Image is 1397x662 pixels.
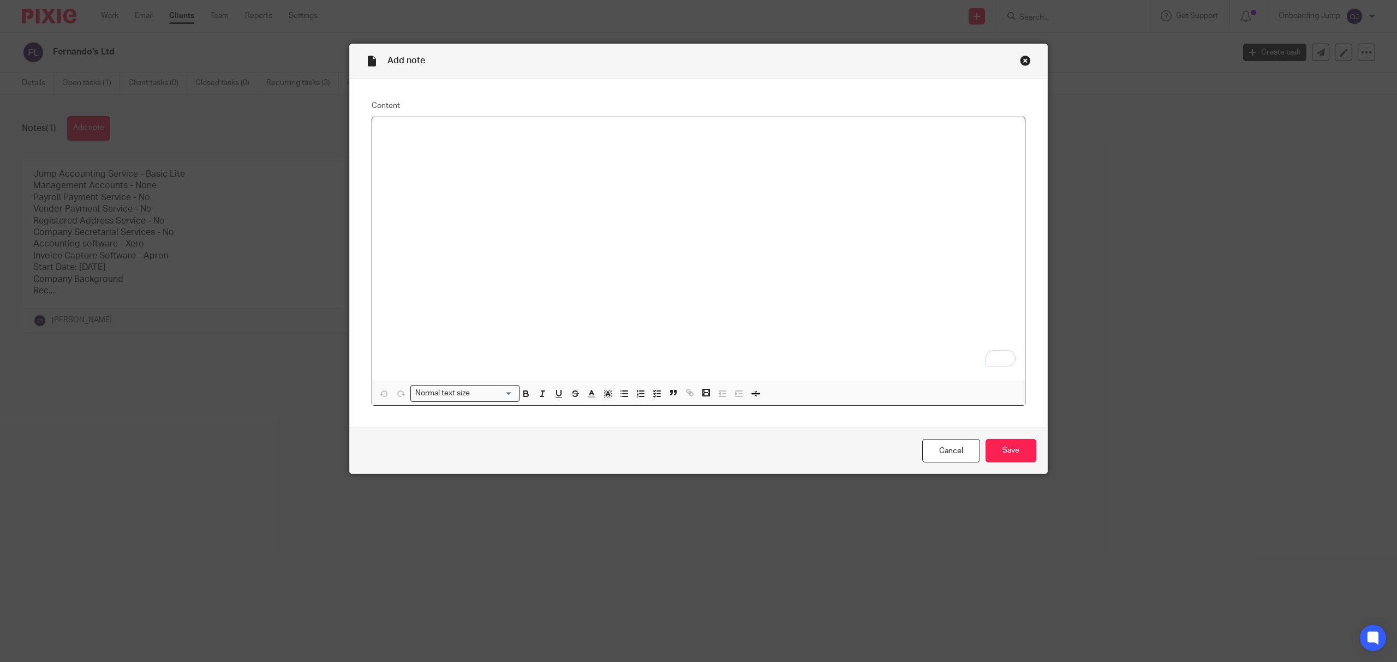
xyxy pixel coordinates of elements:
div: Search for option [410,385,520,402]
input: Search for option [474,388,513,399]
span: Add note [387,56,425,65]
a: Cancel [922,439,980,462]
input: Save [986,439,1036,462]
div: Close this dialog window [1020,55,1031,66]
span: Normal text size [413,388,473,399]
div: To enrich screen reader interactions, please activate Accessibility in Grammarly extension settings [372,117,1025,382]
label: Content [372,100,1025,111]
